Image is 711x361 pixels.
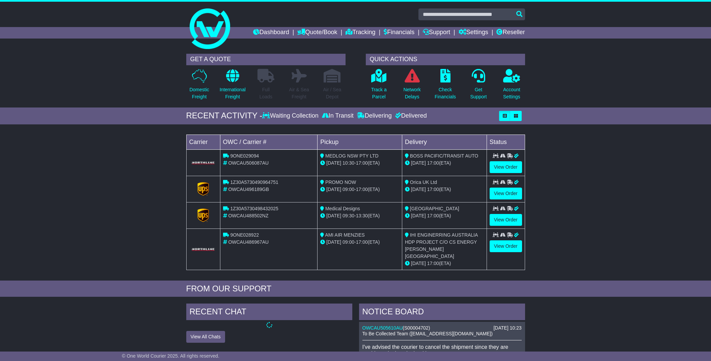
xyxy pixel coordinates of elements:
span: IHI ENGINERRING AUSTRALIA HDP PROJECT C/O CS ENERGY [PERSON_NAME][GEOGRAPHIC_DATA] [405,232,478,259]
div: FROM OUR SUPPORT [186,284,525,294]
p: Air & Sea Freight [289,86,309,100]
span: AMI AIR MENZIES [325,232,364,238]
a: Dashboard [253,27,289,39]
span: 09:30 [343,213,354,218]
span: [DATE] [411,213,426,218]
span: © One World Courier 2025. All rights reserved. [122,353,219,359]
td: Delivery [402,135,487,149]
div: ( ) [362,325,522,331]
a: Quote/Book [297,27,337,39]
p: I've advised the courier to cancel the shipment since they are unable to do timeslot booking [362,344,522,357]
p: Air / Sea Depot [323,86,341,100]
td: Carrier [186,135,220,149]
div: - (ETA) [320,212,399,219]
span: OWCAU488502NZ [228,213,268,218]
span: To Be Collected Team ([EMAIL_ADDRESS][DOMAIN_NAME]) [362,331,493,336]
a: CheckFinancials [434,69,456,104]
img: GetCarrierServiceLogo [197,209,209,222]
div: Delivering [355,112,393,120]
span: [DATE] [326,160,341,166]
span: Orica UK Ltd [410,179,437,185]
span: OWCAU486967AU [228,239,269,245]
p: Full Loads [257,86,274,100]
span: PROMO NOW [325,179,356,185]
span: 9ONE028922 [230,232,259,238]
span: S00004702 [404,325,429,331]
p: Account Settings [503,86,520,100]
div: - (ETA) [320,186,399,193]
a: OWCAU505610AU [362,325,403,331]
div: (ETA) [405,186,484,193]
span: [DATE] [326,239,341,245]
div: - (ETA) [320,239,399,246]
span: [DATE] [326,187,341,192]
p: Domestic Freight [189,86,209,100]
a: Reseller [496,27,525,39]
td: Pickup [318,135,402,149]
a: Tracking [346,27,375,39]
a: AccountSettings [503,69,521,104]
a: Track aParcel [371,69,387,104]
span: 17:00 [356,160,368,166]
span: 9ONE029094 [230,153,259,159]
div: - (ETA) [320,160,399,167]
div: (ETA) [405,212,484,219]
div: (ETA) [405,160,484,167]
p: International Freight [220,86,246,100]
div: (ETA) [405,260,484,267]
span: 09:00 [343,239,354,245]
div: Delivered [393,112,427,120]
p: Check Financials [435,86,456,100]
span: 17:00 [427,187,439,192]
a: Settings [459,27,488,39]
span: 13:30 [356,213,368,218]
span: 10:30 [343,160,354,166]
td: Status [487,135,525,149]
a: Support [423,27,450,39]
div: In Transit [320,112,355,120]
span: [DATE] [411,160,426,166]
div: QUICK ACTIONS [366,54,525,65]
span: 1Z30A5730490964751 [230,179,278,185]
a: GetSupport [470,69,487,104]
div: NOTICE BOARD [359,304,525,322]
div: [DATE] 10:23 [493,325,521,331]
span: 17:00 [427,213,439,218]
a: View Order [490,161,522,173]
img: GetCarrierServiceLogo [191,247,216,251]
a: View Order [490,188,522,199]
div: RECENT ACTIVITY - [186,111,263,121]
a: NetworkDelays [403,69,421,104]
p: Get Support [470,86,487,100]
span: OWCAU506087AU [228,160,269,166]
span: OWCAU496189GB [228,187,269,192]
a: View Order [490,240,522,252]
span: 09:00 [343,187,354,192]
img: GetCarrierServiceLogo [197,182,209,196]
p: Network Delays [403,86,420,100]
div: Waiting Collection [262,112,320,120]
img: GetCarrierServiceLogo [191,161,216,165]
a: Financials [384,27,414,39]
span: MEDLOG NSW PTY LTD [325,153,378,159]
span: 17:00 [356,187,368,192]
a: DomesticFreight [189,69,209,104]
span: [DATE] [411,187,426,192]
button: View All Chats [186,331,225,343]
a: View Order [490,214,522,226]
span: 1Z30A5730498432025 [230,206,278,211]
span: 17:00 [427,261,439,266]
span: [DATE] [326,213,341,218]
p: Track a Parcel [371,86,387,100]
span: 17:00 [427,160,439,166]
td: OWC / Carrier # [220,135,318,149]
a: InternationalFreight [219,69,246,104]
span: [GEOGRAPHIC_DATA] [410,206,459,211]
span: 17:00 [356,239,368,245]
span: Medical Designs [325,206,360,211]
div: RECENT CHAT [186,304,352,322]
span: BOSS PACIFIC/TRANSIT AUTO [410,153,478,159]
span: [DATE] [411,261,426,266]
div: GET A QUOTE [186,54,346,65]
